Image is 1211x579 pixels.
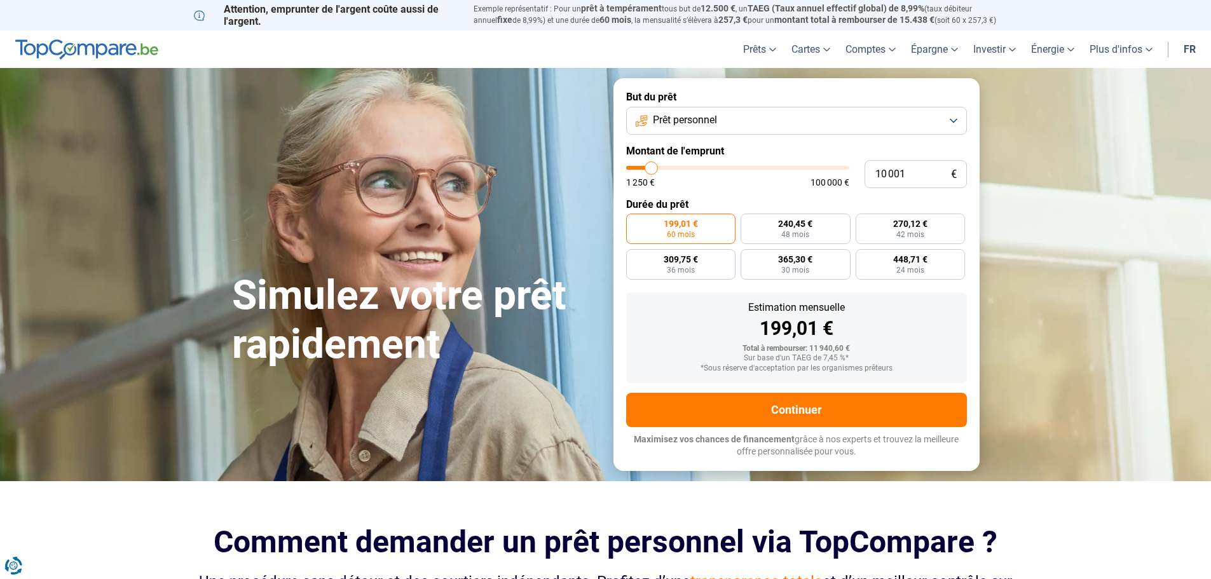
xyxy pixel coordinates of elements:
[194,3,458,27] p: Attention, emprunter de l'argent coûte aussi de l'argent.
[748,3,924,13] span: TAEG (Taux annuel effectif global) de 8,99%
[626,178,655,187] span: 1 250 €
[893,255,927,264] span: 448,71 €
[701,3,735,13] span: 12.500 €
[774,15,934,25] span: montant total à rembourser de 15.438 €
[896,266,924,274] span: 24 mois
[636,319,957,338] div: 199,01 €
[581,3,662,13] span: prêt à tempérament
[664,219,698,228] span: 199,01 €
[718,15,748,25] span: 257,3 €
[966,31,1023,68] a: Investir
[664,255,698,264] span: 309,75 €
[634,434,795,444] span: Maximisez vos chances de financement
[626,107,967,135] button: Prêt personnel
[838,31,903,68] a: Comptes
[784,31,838,68] a: Cartes
[951,169,957,180] span: €
[626,393,967,427] button: Continuer
[1023,31,1082,68] a: Énergie
[781,231,809,238] span: 48 mois
[636,303,957,313] div: Estimation mensuelle
[15,39,158,60] img: TopCompare
[781,266,809,274] span: 30 mois
[811,178,849,187] span: 100 000 €
[626,198,967,210] label: Durée du prêt
[626,433,967,458] p: grâce à nos experts et trouvez la meilleure offre personnalisée pour vous.
[626,91,967,103] label: But du prêt
[778,219,812,228] span: 240,45 €
[667,266,695,274] span: 36 mois
[626,145,967,157] label: Montant de l'emprunt
[778,255,812,264] span: 365,30 €
[893,219,927,228] span: 270,12 €
[636,354,957,363] div: Sur base d'un TAEG de 7,45 %*
[903,31,966,68] a: Épargne
[194,524,1018,559] h2: Comment demander un prêt personnel via TopCompare ?
[636,364,957,373] div: *Sous réserve d'acceptation par les organismes prêteurs
[896,231,924,238] span: 42 mois
[636,344,957,353] div: Total à rembourser: 11 940,60 €
[1176,31,1203,68] a: fr
[653,113,717,127] span: Prêt personnel
[497,15,512,25] span: fixe
[667,231,695,238] span: 60 mois
[474,3,1018,26] p: Exemple représentatif : Pour un tous but de , un (taux débiteur annuel de 8,99%) et une durée de ...
[735,31,784,68] a: Prêts
[1082,31,1160,68] a: Plus d'infos
[599,15,631,25] span: 60 mois
[232,271,598,369] h1: Simulez votre prêt rapidement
